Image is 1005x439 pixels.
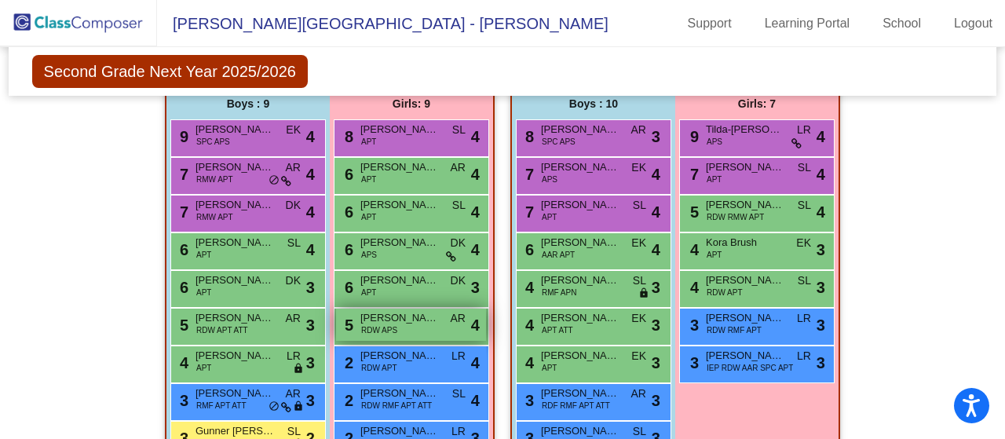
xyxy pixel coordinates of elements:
span: 4 [306,238,315,262]
a: Learning Portal [752,11,863,36]
a: Support [675,11,744,36]
span: 6 [176,241,188,258]
span: 4 [471,200,480,224]
span: APT ATT [542,324,573,336]
span: SL [452,386,466,402]
span: APS [542,174,557,185]
span: 7 [686,166,699,183]
span: [PERSON_NAME] [196,197,274,213]
span: 4 [521,354,534,371]
span: [PERSON_NAME] [196,122,274,137]
span: 4 [686,279,699,296]
span: Second Grade Next Year 2025/2026 [32,55,308,88]
span: 3 [652,276,660,299]
span: [PERSON_NAME][GEOGRAPHIC_DATA] - [PERSON_NAME] [157,11,608,36]
span: APT [361,287,376,298]
span: lock [638,287,649,300]
span: 4 [686,241,699,258]
span: [PERSON_NAME] [360,273,439,288]
span: LR [797,122,811,138]
span: 4 [471,389,480,412]
span: APT [361,174,376,185]
span: SL [452,197,466,214]
span: 6 [341,279,353,296]
span: EK [631,348,646,364]
span: DK [451,273,466,289]
div: Boys : 10 [512,88,675,119]
span: RMW APT [196,211,233,223]
span: [PERSON_NAME] [706,197,784,213]
span: [PERSON_NAME] [196,273,274,288]
span: 3 [686,316,699,334]
span: [PERSON_NAME] [196,310,274,326]
span: [PERSON_NAME] [360,122,439,137]
span: 6 [521,241,534,258]
span: do_not_disturb_alt [269,174,280,187]
span: RMW APT [196,174,233,185]
span: RDW RMF APT [707,324,762,336]
span: APT [542,211,557,223]
span: AAR APT [542,249,575,261]
span: APT [707,174,722,185]
span: APT [542,362,557,374]
span: 3 [817,313,825,337]
span: 7 [176,166,188,183]
span: AR [631,122,646,138]
span: do_not_disturb_alt [269,401,280,413]
span: [PERSON_NAME] [706,310,784,326]
span: 3 [686,354,699,371]
span: RDW APT ATT [196,324,248,336]
span: [PERSON_NAME] [360,423,439,439]
span: 4 [306,125,315,148]
span: [PERSON_NAME] [541,423,619,439]
span: [PERSON_NAME] [196,159,274,175]
span: 5 [176,316,188,334]
span: 7 [521,166,534,183]
span: 3 [521,392,534,409]
span: 4 [652,238,660,262]
span: [PERSON_NAME] [541,273,619,288]
span: 6 [341,241,353,258]
span: SPC APS [542,136,576,148]
span: [PERSON_NAME] [541,122,619,137]
span: Tilda-[PERSON_NAME] [706,122,784,137]
span: LR [451,348,466,364]
span: lock [293,363,304,375]
span: 4 [817,163,825,186]
span: 4 [817,125,825,148]
span: 4 [471,313,480,337]
span: APS [707,136,722,148]
span: 6 [176,279,188,296]
span: [PERSON_NAME] [360,386,439,401]
span: DK [451,235,466,251]
span: AR [286,159,301,176]
span: [PERSON_NAME] [360,235,439,251]
span: [PERSON_NAME] [541,386,619,401]
span: 3 [817,351,825,375]
span: 6 [341,166,353,183]
span: RDW APT [361,362,397,374]
span: 4 [471,125,480,148]
span: SL [798,273,811,289]
span: 3 [471,276,480,299]
span: EK [631,159,646,176]
span: 4 [176,354,188,371]
div: Girls: 7 [675,88,839,119]
span: SL [633,273,646,289]
span: [PERSON_NAME] [706,273,784,288]
span: [PERSON_NAME] [196,386,274,401]
span: Gunner [PERSON_NAME] [196,423,274,439]
span: 4 [652,200,660,224]
span: 7 [521,203,534,221]
span: 3 [652,351,660,375]
span: 4 [652,163,660,186]
span: EK [631,235,646,251]
span: AR [286,310,301,327]
span: 3 [306,276,315,299]
span: AR [451,310,466,327]
span: 3 [652,313,660,337]
span: 4 [471,163,480,186]
span: DK [286,197,301,214]
span: [PERSON_NAME] [360,197,439,213]
span: [PERSON_NAME] [541,348,619,364]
